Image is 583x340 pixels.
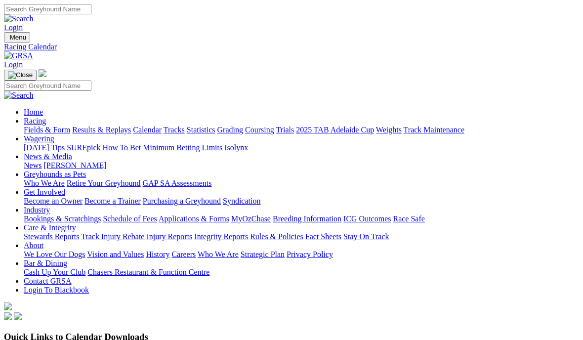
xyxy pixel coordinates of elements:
img: twitter.svg [14,312,22,320]
img: logo-grsa-white.png [4,302,12,310]
a: History [146,250,169,258]
a: Trials [276,126,294,134]
a: Syndication [223,197,260,205]
div: News & Media [24,161,579,170]
img: Close [8,71,33,79]
a: MyOzChase [231,214,271,223]
a: Stewards Reports [24,232,79,241]
a: Track Maintenance [404,126,464,134]
a: Tracks [164,126,185,134]
a: Chasers Restaurant & Function Centre [87,268,209,276]
img: facebook.svg [4,312,12,320]
button: Toggle navigation [4,32,30,42]
a: We Love Our Dogs [24,250,85,258]
a: Racing Calendar [4,42,579,51]
a: Stay On Track [343,232,389,241]
div: Greyhounds as Pets [24,179,579,188]
a: Login [4,23,23,32]
a: Race Safe [393,214,424,223]
a: Greyhounds as Pets [24,170,86,178]
img: logo-grsa-white.png [39,69,46,77]
a: Become a Trainer [84,197,141,205]
a: Statistics [187,126,215,134]
a: Login To Blackbook [24,286,89,294]
a: Fields & Form [24,126,70,134]
a: Minimum Betting Limits [143,143,222,152]
a: Isolynx [224,143,248,152]
a: ICG Outcomes [343,214,391,223]
a: Schedule of Fees [103,214,157,223]
a: Strategic Plan [241,250,285,258]
a: Integrity Reports [194,232,248,241]
a: Vision and Values [87,250,144,258]
a: Cash Up Your Club [24,268,85,276]
a: Get Involved [24,188,65,196]
a: About [24,241,43,250]
a: News [24,161,42,170]
img: Search [4,14,34,23]
a: Retire Your Greyhound [67,179,141,187]
a: Login [4,60,23,69]
img: Search [4,91,34,100]
a: Become an Owner [24,197,83,205]
a: Grading [217,126,243,134]
a: Privacy Policy [287,250,333,258]
input: Search [4,81,91,91]
a: Weights [376,126,402,134]
a: Racing [24,117,46,125]
div: Racing [24,126,579,134]
a: GAP SA Assessments [143,179,212,187]
a: 2025 TAB Adelaide Cup [296,126,374,134]
a: News & Media [24,152,72,161]
a: SUREpick [67,143,100,152]
a: Applications & Forms [159,214,229,223]
a: Coursing [245,126,274,134]
a: Calendar [133,126,162,134]
div: Get Involved [24,197,579,206]
a: How To Bet [103,143,141,152]
a: Results & Replays [72,126,131,134]
div: Wagering [24,143,579,152]
a: Breeding Information [273,214,341,223]
a: Home [24,108,43,116]
a: Bar & Dining [24,259,67,267]
a: Wagering [24,134,54,143]
a: Rules & Policies [250,232,303,241]
div: Industry [24,214,579,223]
input: Search [4,4,91,14]
div: Bar & Dining [24,268,579,277]
a: Careers [171,250,196,258]
span: Menu [10,34,26,41]
button: Toggle navigation [4,70,37,81]
div: Care & Integrity [24,232,579,241]
img: GRSA [4,51,33,60]
a: Industry [24,206,50,214]
a: [DATE] Tips [24,143,65,152]
a: Contact GRSA [24,277,71,285]
a: Fact Sheets [305,232,341,241]
a: Injury Reports [146,232,192,241]
a: Purchasing a Greyhound [143,197,221,205]
a: Track Injury Rebate [81,232,144,241]
a: Care & Integrity [24,223,76,232]
a: Bookings & Scratchings [24,214,101,223]
a: Who We Are [198,250,239,258]
a: [PERSON_NAME] [43,161,106,170]
div: About [24,250,579,259]
a: Who We Are [24,179,65,187]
